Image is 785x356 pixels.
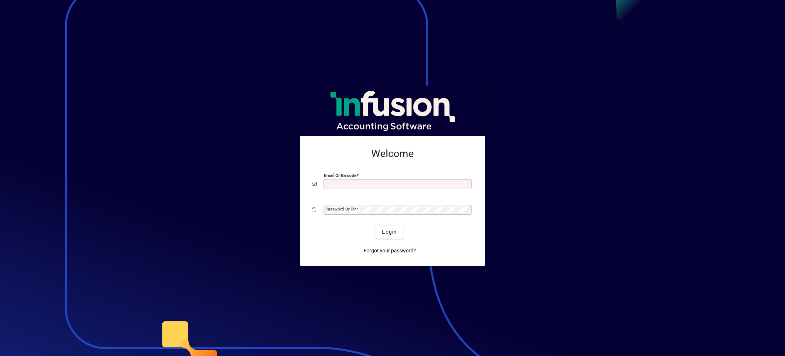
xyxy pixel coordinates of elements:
[382,228,397,236] span: Login
[376,226,403,239] button: Login
[312,148,473,160] h2: Welcome
[325,207,356,212] mat-label: Password or Pin
[364,247,416,255] span: Forgot your password?
[324,173,356,178] mat-label: Email or Barcode
[361,244,419,257] a: Forgot your password?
